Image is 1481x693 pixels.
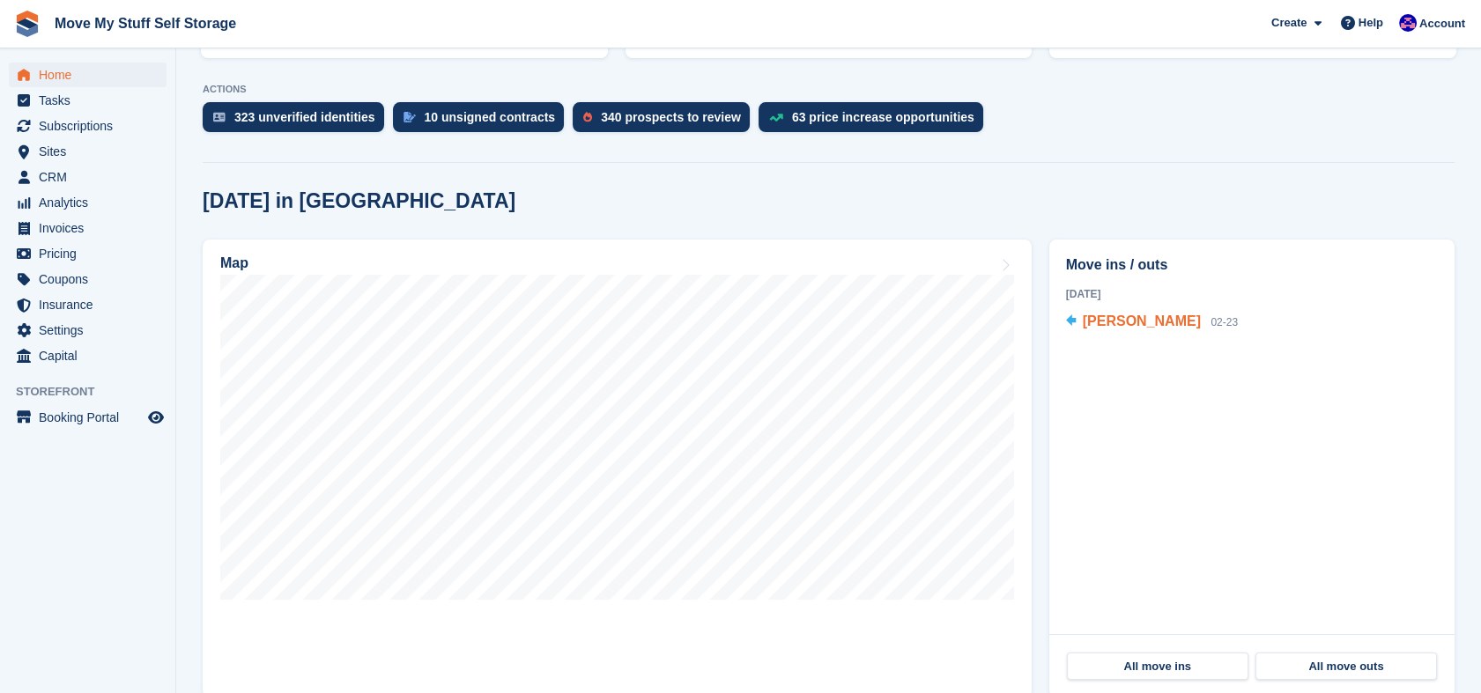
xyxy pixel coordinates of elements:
img: stora-icon-8386f47178a22dfd0bd8f6a31ec36ba5ce8667c1dd55bd0f319d3a0aa187defe.svg [14,11,41,37]
span: Analytics [39,190,144,215]
div: 340 prospects to review [601,110,741,124]
div: [DATE] [1066,286,1438,302]
a: menu [9,139,167,164]
a: menu [9,114,167,138]
span: CRM [39,165,144,189]
a: menu [9,267,167,291]
span: Pricing [39,241,144,266]
span: Storefront [16,383,175,401]
a: 10 unsigned contracts [393,102,574,141]
span: Coupons [39,267,144,291]
img: contract_signature_icon-13c848040528278c33f63329250d36e43548de30e8caae1d1a13099fd9432cc5.svg [404,112,416,122]
a: 340 prospects to review [573,102,759,141]
a: All move outs [1255,652,1437,681]
a: menu [9,318,167,343]
div: 323 unverified identities [234,110,375,124]
a: Preview store [145,407,167,428]
a: Move My Stuff Self Storage [48,9,243,38]
a: menu [9,165,167,189]
a: menu [9,63,167,87]
a: menu [9,88,167,113]
h2: [DATE] in [GEOGRAPHIC_DATA] [203,189,515,213]
span: Sites [39,139,144,164]
a: menu [9,216,167,240]
a: 63 price increase opportunities [759,102,992,141]
img: price_increase_opportunities-93ffe204e8149a01c8c9dc8f82e8f89637d9d84a8eef4429ea346261dce0b2c0.svg [769,114,783,122]
img: Jade Whetnall [1399,14,1417,32]
span: Help [1359,14,1383,32]
span: Booking Portal [39,405,144,430]
span: Insurance [39,292,144,317]
a: menu [9,405,167,430]
span: Settings [39,318,144,343]
img: prospect-51fa495bee0391a8d652442698ab0144808aea92771e9ea1ae160a38d050c398.svg [583,112,592,122]
p: ACTIONS [203,84,1455,95]
span: Subscriptions [39,114,144,138]
a: menu [9,241,167,266]
span: Create [1271,14,1307,32]
a: menu [9,343,167,368]
span: 02-23 [1211,316,1238,328]
a: menu [9,190,167,215]
span: Capital [39,343,144,368]
div: 10 unsigned contracts [425,110,556,124]
span: Account [1419,15,1465,33]
a: [PERSON_NAME] 02-23 [1066,311,1238,334]
a: 323 unverified identities [203,102,393,141]
a: menu [9,292,167,317]
span: Tasks [39,88,144,113]
div: 63 price increase opportunities [792,110,974,124]
h2: Map [220,255,248,271]
span: Invoices [39,216,144,240]
img: verify_identity-adf6edd0f0f0b5bbfe63781bf79b02c33cf7c696d77639b501bdc392416b5a36.svg [213,112,226,122]
span: Home [39,63,144,87]
span: [PERSON_NAME] [1083,313,1201,328]
a: All move ins [1067,652,1248,681]
h2: Move ins / outs [1066,254,1438,276]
